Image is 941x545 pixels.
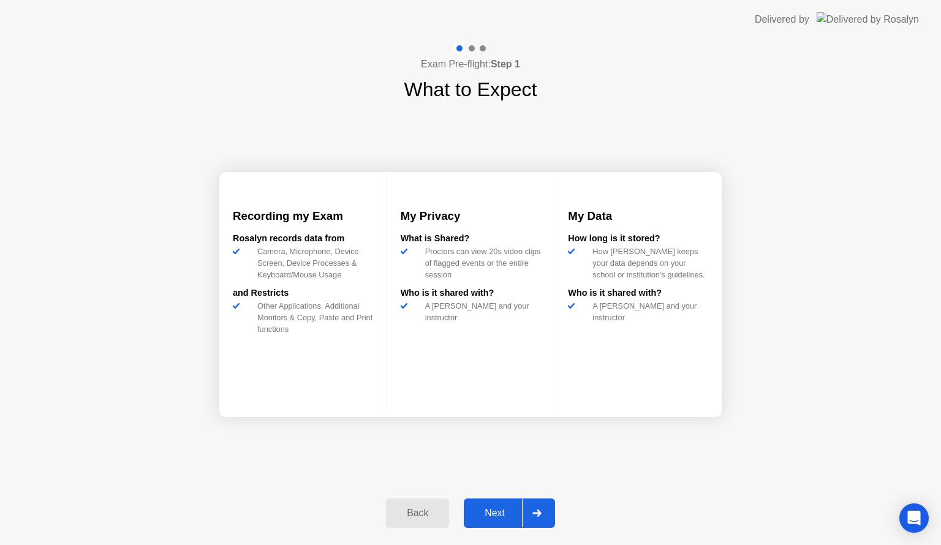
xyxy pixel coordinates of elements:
div: What is Shared? [401,232,541,246]
div: Delivered by [755,12,809,27]
div: Next [467,508,522,519]
h3: Recording my Exam [233,208,373,225]
div: Rosalyn records data from [233,232,373,246]
h1: What to Expect [404,75,537,104]
div: Who is it shared with? [401,287,541,300]
div: A [PERSON_NAME] and your instructor [420,300,541,323]
div: Proctors can view 20s video clips of flagged events or the entire session [420,246,541,281]
div: How long is it stored? [568,232,708,246]
div: Back [390,508,445,519]
div: How [PERSON_NAME] keeps your data depends on your school or institution’s guidelines. [588,246,708,281]
div: Camera, Microphone, Device Screen, Device Processes & Keyboard/Mouse Usage [252,246,373,281]
div: Who is it shared with? [568,287,708,300]
img: Delivered by Rosalyn [817,12,919,26]
div: Open Intercom Messenger [899,503,929,533]
h3: My Data [568,208,708,225]
h4: Exam Pre-flight: [421,57,520,72]
b: Step 1 [491,59,520,69]
div: Other Applications, Additional Monitors & Copy, Paste and Print functions [252,300,373,336]
div: A [PERSON_NAME] and your instructor [588,300,708,323]
button: Back [386,498,449,528]
button: Next [464,498,555,528]
div: and Restricts [233,287,373,300]
h3: My Privacy [401,208,541,225]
